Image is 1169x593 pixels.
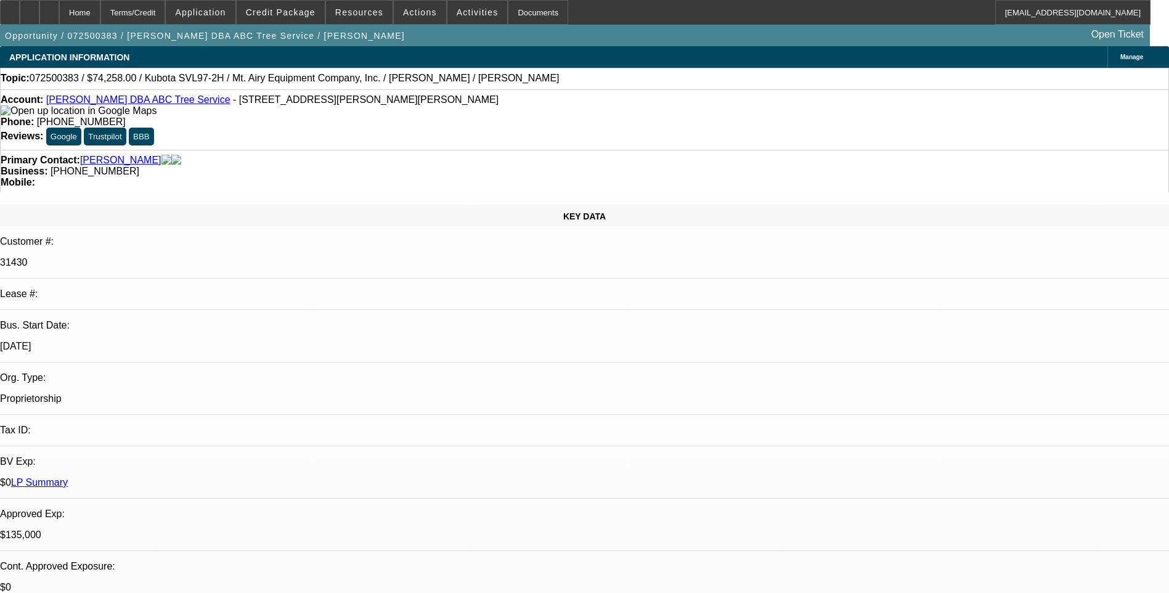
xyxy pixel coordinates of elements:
strong: Topic: [1,73,30,84]
span: Actions [403,7,437,17]
button: Credit Package [237,1,325,24]
span: Resources [335,7,383,17]
span: - [STREET_ADDRESS][PERSON_NAME][PERSON_NAME] [233,94,499,105]
a: Open Ticket [1086,24,1149,45]
a: View Google Maps [1,105,157,116]
button: BBB [129,128,154,145]
span: Manage [1120,54,1143,60]
span: KEY DATA [563,211,606,221]
button: Actions [394,1,446,24]
button: Application [166,1,235,24]
button: Trustpilot [84,128,126,145]
strong: Mobile: [1,177,35,187]
img: linkedin-icon.png [171,155,181,166]
button: Google [46,128,81,145]
span: Credit Package [246,7,316,17]
button: Resources [326,1,393,24]
span: Opportunity / 072500383 / [PERSON_NAME] DBA ABC Tree Service / [PERSON_NAME] [5,31,405,41]
img: Open up location in Google Maps [1,105,157,117]
img: facebook-icon.png [161,155,171,166]
span: Application [175,7,226,17]
strong: Primary Contact: [1,155,80,166]
strong: Phone: [1,117,34,127]
a: [PERSON_NAME] [80,155,161,166]
a: [PERSON_NAME] DBA ABC Tree Service [46,94,230,105]
strong: Account: [1,94,43,105]
span: [PHONE_NUMBER] [51,166,139,176]
button: Activities [447,1,508,24]
strong: Business: [1,166,47,176]
a: LP Summary [11,477,68,488]
span: 072500383 / $74,258.00 / Kubota SVL97-2H / Mt. Airy Equipment Company, Inc. / [PERSON_NAME] / [PE... [30,73,560,84]
span: Activities [457,7,499,17]
strong: Reviews: [1,131,43,141]
span: [PHONE_NUMBER] [37,117,126,127]
span: APPLICATION INFORMATION [9,52,129,62]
